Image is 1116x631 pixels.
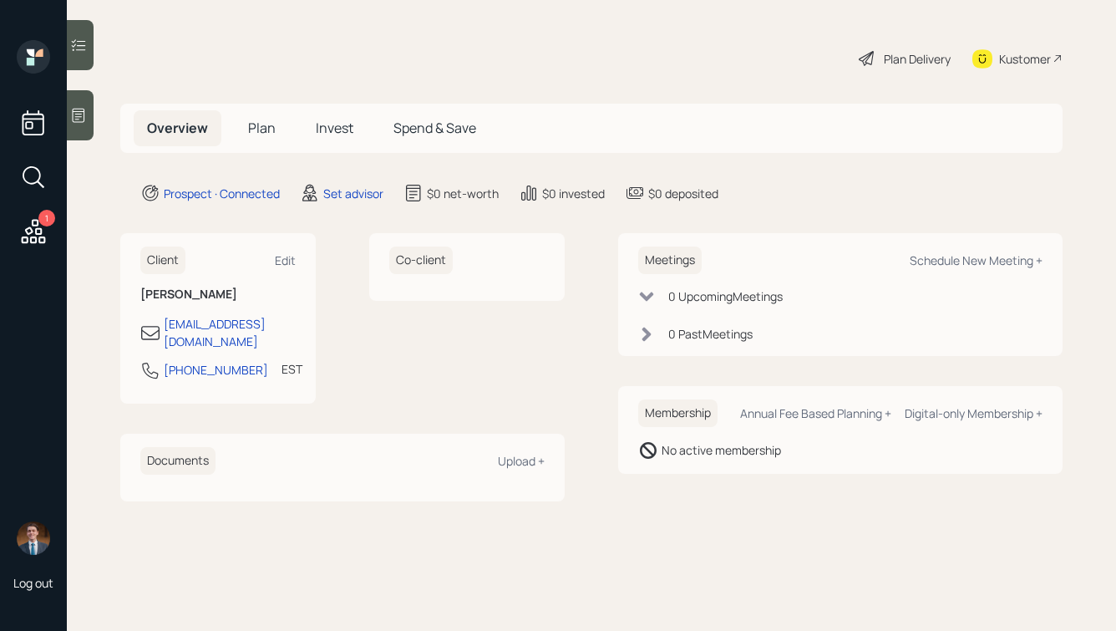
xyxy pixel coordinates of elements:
h6: [PERSON_NAME] [140,288,296,302]
div: $0 net-worth [427,185,499,202]
div: Prospect · Connected [164,185,280,202]
div: 1 [38,210,55,226]
div: $0 deposited [648,185,718,202]
div: $0 invested [542,185,605,202]
div: [EMAIL_ADDRESS][DOMAIN_NAME] [164,315,296,350]
div: No active membership [662,441,781,459]
div: 0 Past Meeting s [668,325,753,343]
div: Schedule New Meeting + [910,252,1042,268]
span: Plan [248,119,276,137]
div: Plan Delivery [884,50,951,68]
h6: Meetings [638,247,702,274]
div: Edit [275,252,296,268]
h6: Client [140,247,185,274]
h6: Documents [140,447,216,475]
h6: Co-client [389,247,453,274]
span: Invest [316,119,353,137]
h6: Membership [638,399,718,427]
div: 0 Upcoming Meeting s [668,288,783,305]
div: Kustomer [999,50,1051,68]
div: Digital-only Membership + [905,405,1042,421]
div: Annual Fee Based Planning + [740,405,891,421]
div: EST [282,360,302,378]
div: Log out [13,575,53,591]
span: Spend & Save [393,119,476,137]
div: Set advisor [323,185,383,202]
span: Overview [147,119,208,137]
div: Upload + [498,453,545,469]
img: hunter_neumayer.jpg [17,522,50,555]
div: [PHONE_NUMBER] [164,361,268,379]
